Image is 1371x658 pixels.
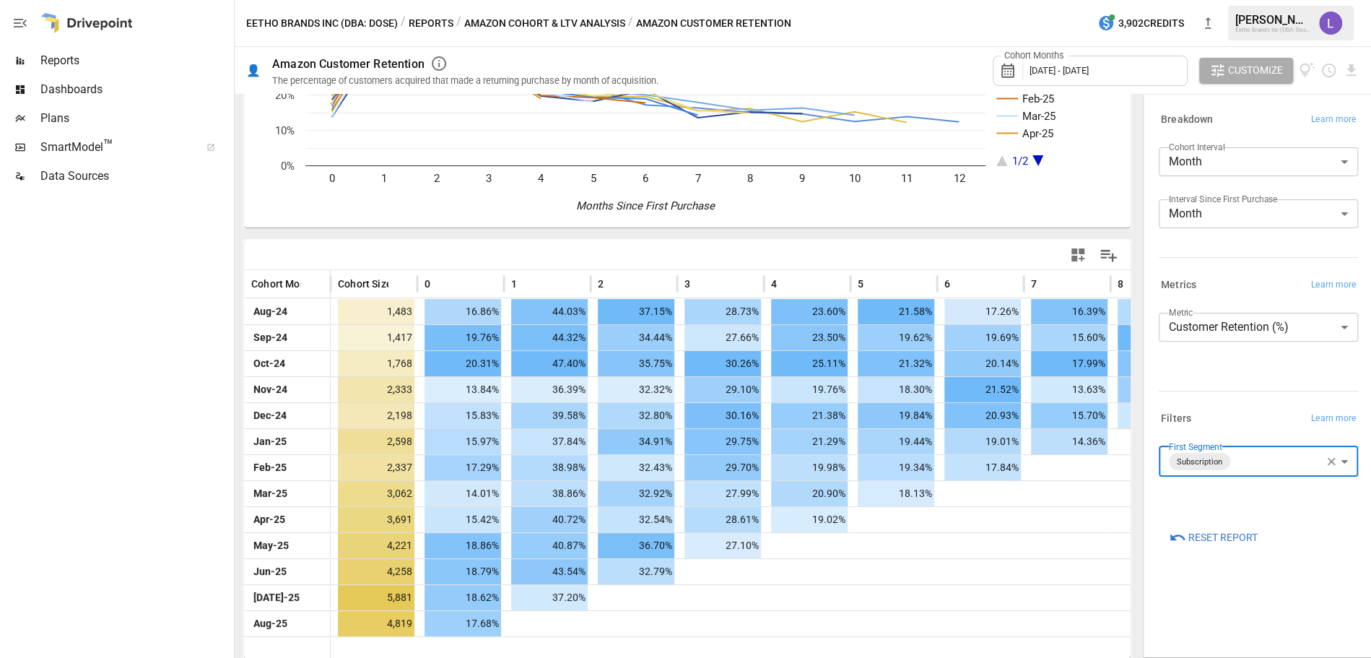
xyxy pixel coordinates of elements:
label: First Segment [1169,441,1222,453]
span: 36.39% [511,377,588,402]
span: 34.91% [598,429,674,454]
span: 17.84% [944,455,1021,480]
text: 12 [953,172,965,185]
span: 27.66% [684,325,761,350]
span: 30.26% [684,351,761,376]
text: 10 [849,172,861,185]
span: 7 [1031,277,1037,291]
span: 1,417 [338,325,414,350]
text: 8 [747,172,753,185]
span: 25.11% [771,351,848,376]
span: [DATE] - [DATE] [1030,65,1089,76]
span: Cohort Month [251,277,315,291]
span: 35.75% [598,351,674,376]
span: 15.72% [1118,351,1194,376]
text: 7 [695,172,700,185]
span: 5,881 [338,585,414,610]
button: Amazon Cohort & LTV Analysis [464,14,625,33]
button: Sort [778,274,798,294]
span: 29.10% [684,377,761,402]
span: 15.60% [1031,325,1107,350]
span: 17.68% [425,611,501,636]
span: Feb-25 [251,455,289,480]
div: Amazon Customer Retention [272,57,425,71]
span: ™ [103,137,113,155]
span: 30.16% [684,403,761,428]
span: 32.92% [598,481,674,506]
span: 4,221 [338,533,414,558]
div: Month [1159,147,1358,176]
text: 4 [538,172,544,185]
span: 34.44% [598,325,674,350]
button: Sort [605,274,625,294]
span: 47.40% [511,351,588,376]
text: 2 [433,172,439,185]
span: 15.97% [425,429,501,454]
span: Sep-24 [251,325,290,350]
span: 19.69% [944,325,1021,350]
div: Eetho Brands Inc (DBA: Dose) [1235,27,1310,33]
span: 16.23% [1118,325,1194,350]
text: Feb-25 [1022,92,1054,105]
div: / [401,14,406,33]
span: 37.15% [598,299,674,324]
label: Metric [1169,306,1193,319]
span: 37.84% [511,429,588,454]
span: 20.14% [944,351,1021,376]
span: SmartModel [40,139,191,156]
button: Sort [952,274,972,294]
label: Interval Since First Purchase [1169,193,1277,205]
div: The percentage of customers acquired that made a returning purchase by month of acquisition. [272,75,658,86]
span: 39.58% [511,403,588,428]
button: Sort [303,274,323,294]
span: 21.32% [858,351,934,376]
span: 1,768 [338,351,414,376]
span: 19.44% [858,429,934,454]
span: 19.02% [771,507,848,532]
text: 1 [381,172,387,185]
div: Customer Retention (%) [1159,313,1358,342]
span: 44.32% [511,325,588,350]
span: 20.93% [944,403,1021,428]
span: 8 [1118,277,1123,291]
button: Eetho Brands Inc (DBA: Dose) [246,14,398,33]
span: 19.84% [858,403,934,428]
span: 21.52% [944,377,1021,402]
span: 4,819 [338,611,414,636]
text: Months Since First Purchase [576,199,715,212]
span: 18.86% [425,533,501,558]
span: [DATE]-25 [251,585,302,610]
text: 11 [901,172,913,185]
text: 0% [281,160,295,173]
button: Sort [390,274,410,294]
span: Apr-25 [251,507,287,532]
span: 27.99% [684,481,761,506]
span: 23.60% [771,299,848,324]
text: 3 [486,172,492,185]
span: May-25 [251,533,291,558]
img: Lindsay North [1319,12,1342,35]
span: 43.54% [511,559,588,584]
span: 20.90% [771,481,848,506]
span: 2,198 [338,403,414,428]
span: 21.58% [858,299,934,324]
text: 10% [275,124,295,137]
label: Cohort Interval [1169,141,1224,153]
span: Reset Report [1188,529,1258,547]
text: 9 [799,172,805,185]
span: Learn more [1311,113,1356,127]
button: View documentation [1299,58,1315,84]
span: 17.29% [425,455,501,480]
span: 23.50% [771,325,848,350]
span: 16.39% [1031,299,1107,324]
text: Apr-25 [1022,127,1053,140]
span: 13.63% [1031,377,1107,402]
button: Reset Report [1159,524,1268,550]
span: 14.36% [1031,429,1107,454]
span: 29.75% [684,429,761,454]
span: 21.38% [771,403,848,428]
h6: Breakdown [1161,112,1213,128]
button: Reports [409,14,453,33]
h6: Filters [1161,411,1191,427]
